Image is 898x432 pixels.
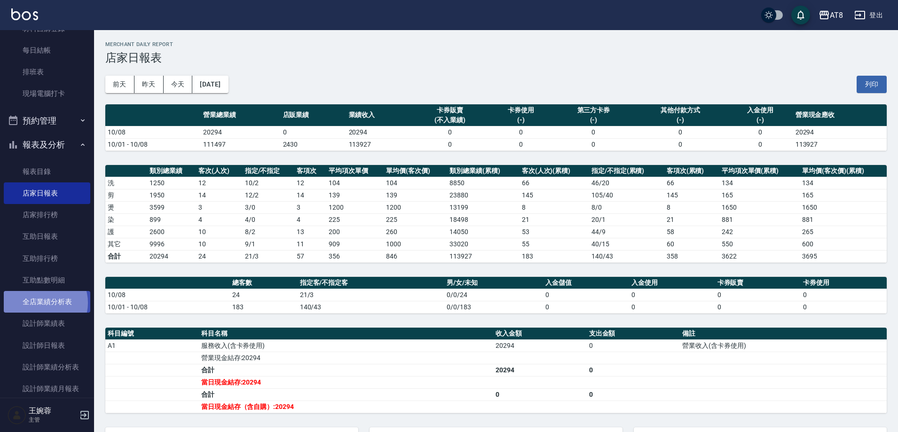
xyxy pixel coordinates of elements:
td: 8 / 2 [243,226,295,238]
td: 20294 [493,364,587,376]
td: 護 [105,226,147,238]
td: 0 [633,138,727,150]
td: 8 / 0 [589,201,664,213]
td: 營業現金結存:20294 [199,352,493,364]
th: 科目編號 [105,328,199,340]
td: 165 [800,189,887,201]
div: 卡券販賣 [415,105,486,115]
td: 10 [196,226,243,238]
td: 洗 [105,177,147,189]
td: 20294 [493,339,587,352]
td: 3 [196,201,243,213]
p: 主管 [29,416,77,424]
div: (-) [730,115,791,125]
td: 10/01 - 10/08 [105,138,201,150]
a: 現場電腦打卡 [4,83,90,104]
td: 165 [719,189,800,201]
div: (-) [490,115,551,125]
td: 104 [384,177,447,189]
td: 14050 [447,226,519,238]
td: 134 [719,177,800,189]
td: 44 / 9 [589,226,664,238]
td: 140/43 [589,250,664,262]
td: 0 [629,289,715,301]
th: 總客數 [230,277,298,289]
td: 當日現金結存（含自購）:20294 [199,401,493,413]
td: 33020 [447,238,519,250]
td: 10 [196,238,243,250]
td: 21 [520,213,589,226]
button: save [791,6,810,24]
td: 0 [587,364,680,376]
td: 20 / 1 [589,213,664,226]
td: 合計 [105,250,147,262]
a: 設計師業績表 [4,313,90,334]
td: 10/08 [105,126,201,138]
img: Person [8,406,26,424]
td: 145 [664,189,719,201]
td: 4 [294,213,326,226]
td: 140/43 [298,301,445,313]
td: 剪 [105,189,147,201]
td: 0 [587,388,680,401]
td: 0 [488,138,554,150]
td: 2600 [147,226,196,238]
td: 11 [294,238,326,250]
td: 1250 [147,177,196,189]
td: 60 [664,238,719,250]
td: 8 [664,201,719,213]
td: 1950 [147,189,196,201]
div: 第三方卡券 [556,105,631,115]
td: 13199 [447,201,519,213]
td: 113927 [447,250,519,262]
td: 23880 [447,189,519,201]
th: 客次(人次) [196,165,243,177]
td: 183 [520,250,589,262]
td: 104 [326,177,384,189]
th: 卡券使用 [801,277,887,289]
td: 113927 [347,138,412,150]
th: 卡券販賣 [715,277,801,289]
td: 600 [800,238,887,250]
td: 66 [664,177,719,189]
a: 排班表 [4,61,90,83]
th: 指定/不指定 [243,165,295,177]
td: 139 [384,189,447,201]
td: 10 / 2 [243,177,295,189]
td: 846 [384,250,447,262]
th: 入金儲值 [543,277,629,289]
td: 0 [543,301,629,313]
td: 10/08 [105,289,230,301]
td: 0 [493,388,587,401]
td: 113927 [793,138,887,150]
button: AT8 [815,6,847,25]
td: 58 [664,226,719,238]
div: AT8 [830,9,843,21]
td: 8850 [447,177,519,189]
td: 3622 [719,250,800,262]
th: 指定客/不指定客 [298,277,445,289]
h3: 店家日報表 [105,51,887,64]
td: 燙 [105,201,147,213]
td: 染 [105,213,147,226]
td: 服務收入(含卡券使用) [199,339,493,352]
td: 0 [801,301,887,313]
td: 0 [727,138,793,150]
td: 21/3 [243,250,295,262]
td: 0 [412,126,488,138]
th: 類別總業績 [147,165,196,177]
th: 店販業績 [281,104,347,126]
td: 1200 [326,201,384,213]
td: 21 [664,213,719,226]
button: 今天 [164,76,193,93]
td: 營業收入(含卡券使用) [680,339,887,352]
td: 合計 [199,388,493,401]
td: 20294 [347,126,412,138]
td: 其它 [105,238,147,250]
a: 設計師業績月報表 [4,378,90,400]
td: 0 [801,289,887,301]
th: 男/女/未知 [444,277,543,289]
td: 358 [664,250,719,262]
th: 客次(人次)(累積) [520,165,589,177]
a: 報表目錄 [4,161,90,182]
